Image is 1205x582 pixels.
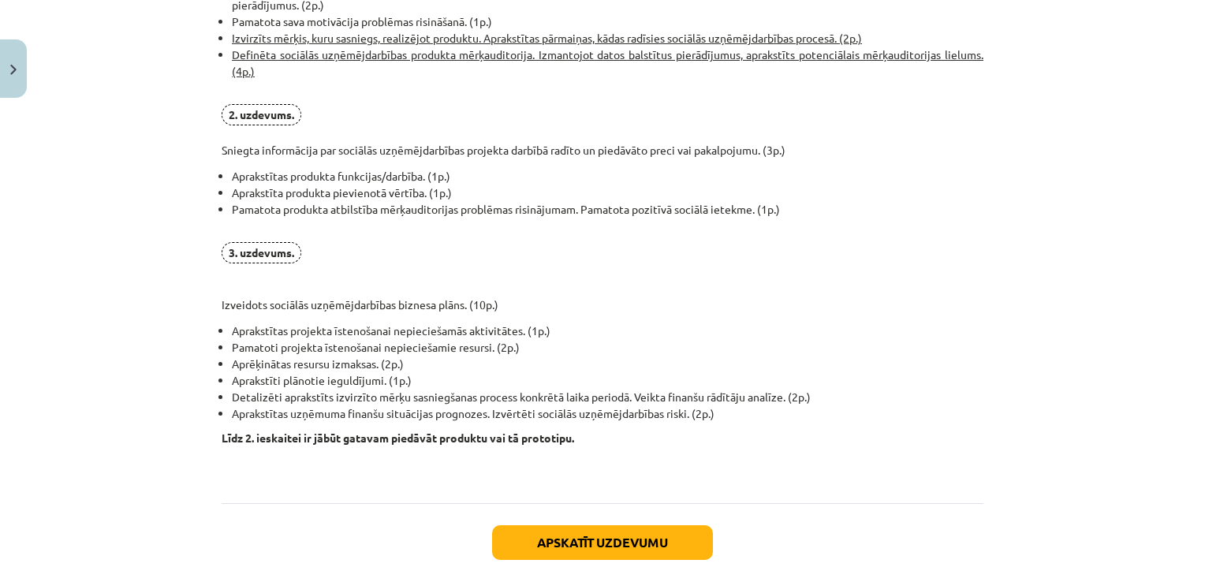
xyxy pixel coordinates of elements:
li: Detalizēti aprakstīts izvirzīto mērķu sasniegšanas process konkrētā laika periodā. Veikta finanšu... [232,389,983,405]
li: Pamatota sava motivācija problēmas risināšanā. (1p.) [232,13,983,30]
u: Definēta sociālās uzņēmējdarbības produkta mērķauditorija. Izmantojot datos balstītus pierādījumu... [232,47,983,78]
img: icon-close-lesson-0947bae3869378f0d4975bcd49f059093ad1ed9edebbc8119c70593378902aed.svg [10,65,17,75]
p: Sniegta informācija par sociālās uzņēmējdarbības projekta darbībā radīto un piedāvāto preci vai p... [222,104,983,159]
strong: 3. uzdevums. [229,245,294,259]
li: Aprakstītas produkta funkcijas/darbība. (1p.) [232,168,983,185]
li: Pamatota produkta atbilstība mērķauditorijas problēmas risinājumam. Pamatota pozitīvā sociālā iet... [232,201,983,234]
li: Aprakstīti plānotie ieguldījumi. (1p.) [232,372,983,389]
p: Izveidots sociālās uzņēmējdarbības biznesa plāns. (10p.) [222,242,983,313]
li: Aprakstītas uzņēmuma finanšu situācijas prognozes. Izvērtēti sociālās uzņēmējdarbības riski. (2p.) [232,405,983,422]
strong: 2. uzdevums. [229,107,294,121]
li: Aprakstīta produkta pievienotā vērtība. (1p.) [232,185,983,201]
u: Izvirzīts mērķis, kuru sasniegs, realizējot produktu. Aprakstītas pārmaiņas, kādas radīsies sociā... [232,31,862,45]
li: Pamatoti projekta īstenošanai nepieciešamie resursi. (2p.) [232,339,983,356]
strong: Līdz 2. ieskaitei ir jābūt gatavam piedāvāt produktu vai tā prototipu. [222,431,574,445]
li: Aprēķinātas resursu izmaksas. (2p.) [232,356,983,372]
button: Apskatīt uzdevumu [492,525,713,560]
li: Aprakstītas projekta īstenošanai nepieciešamās aktivitātes. (1p.) [232,323,983,339]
